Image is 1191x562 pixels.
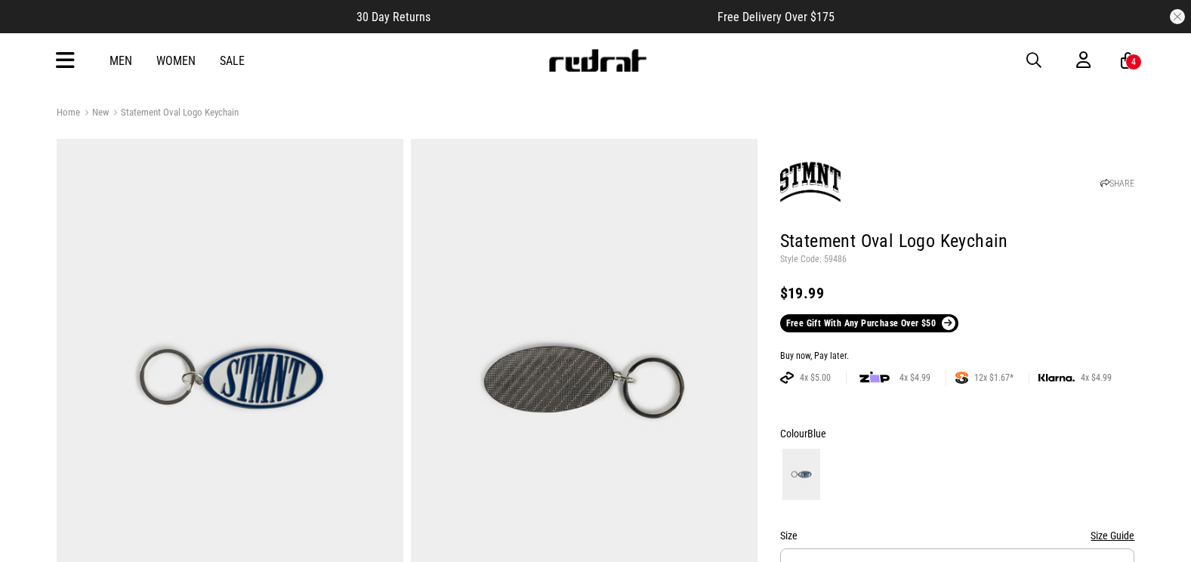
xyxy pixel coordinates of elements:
span: Free Delivery Over $175 [717,10,835,24]
div: Colour [780,425,1135,443]
img: SPLITPAY [955,372,968,384]
iframe: Customer reviews powered by Trustpilot [461,9,687,24]
a: New [80,107,109,121]
a: Home [57,107,80,118]
h1: Statement Oval Logo Keychain [780,230,1135,254]
span: 4x $5.00 [794,372,837,384]
img: AFTERPAY [780,372,794,384]
img: STMNT [780,152,841,212]
div: 4 [1131,57,1136,67]
img: Redrat logo [548,49,647,72]
a: Men [110,54,132,68]
p: Style Code: 59486 [780,254,1135,266]
a: Women [156,54,196,68]
div: Size [780,526,1135,545]
span: Blue [807,428,826,440]
a: 4 [1121,53,1135,69]
span: 12x $1.67* [968,372,1020,384]
a: SHARE [1100,178,1134,189]
div: Buy now, Pay later. [780,350,1135,363]
img: Blue [782,449,820,500]
span: 30 Day Returns [356,10,430,24]
a: Statement Oval Logo Keychain [109,107,239,121]
div: $19.99 [780,284,1135,302]
img: zip [859,370,890,385]
button: Size Guide [1091,526,1134,545]
a: Sale [220,54,245,68]
img: KLARNA [1038,374,1075,382]
a: Free Gift With Any Purchase Over $50 [780,314,958,332]
span: 4x $4.99 [1075,372,1118,384]
span: 4x $4.99 [893,372,936,384]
